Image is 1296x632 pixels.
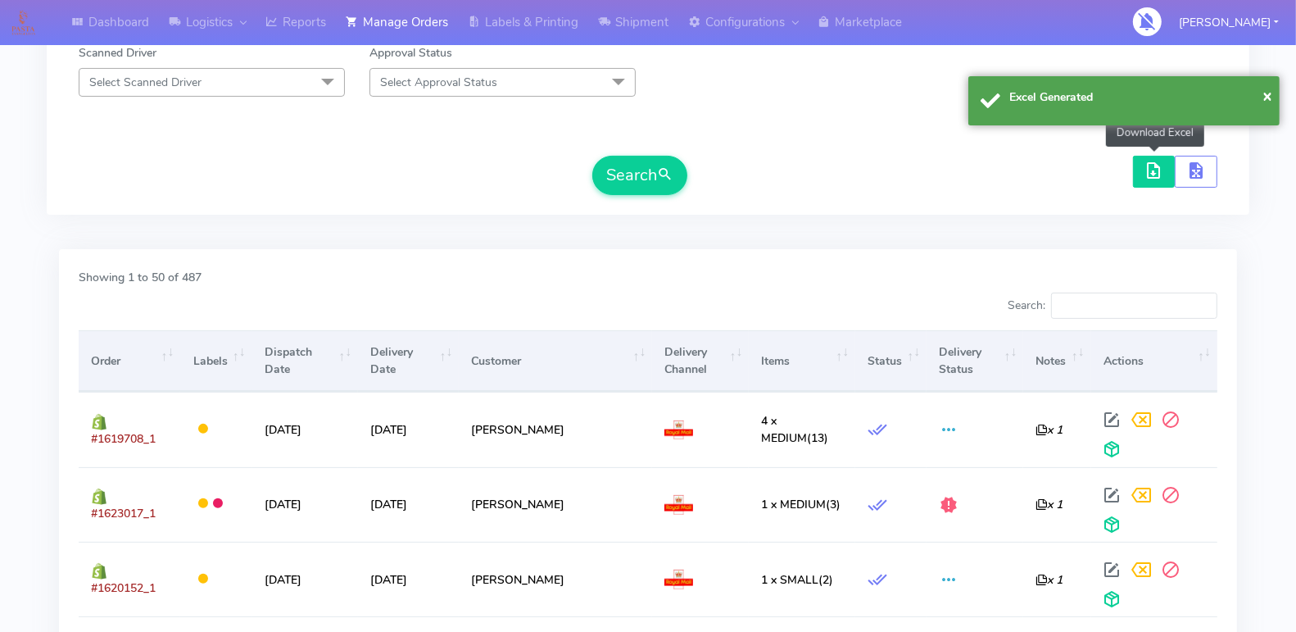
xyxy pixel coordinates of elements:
span: (3) [762,497,841,512]
i: x 1 [1036,422,1063,438]
button: Close [1262,84,1272,108]
th: Status: activate to sort column ascending [855,330,927,392]
th: Delivery Status: activate to sort column ascending [927,330,1023,392]
td: [DATE] [358,467,459,542]
span: #1619708_1 [91,431,156,447]
span: 1 x MEDIUM [762,497,827,512]
button: [PERSON_NAME] [1167,6,1291,39]
i: x 1 [1036,497,1063,512]
i: x 1 [1036,572,1063,588]
img: Royal Mail [664,421,693,440]
span: Select Approval Status [380,75,497,90]
label: Approval Status [369,44,452,61]
th: Delivery Channel: activate to sort column ascending [652,330,749,392]
span: #1620152_1 [91,580,156,596]
th: Items: activate to sort column ascending [749,330,855,392]
th: Order: activate to sort column ascending [79,330,180,392]
label: Showing 1 to 50 of 487 [79,269,202,286]
span: (2) [762,572,834,588]
th: Labels: activate to sort column ascending [180,330,251,392]
td: [DATE] [252,392,358,466]
td: [PERSON_NAME] [459,392,652,466]
label: Scanned Driver [79,44,156,61]
span: (13) [762,413,829,446]
label: Search: [1008,293,1217,319]
img: Royal Mail [664,570,693,589]
img: shopify.png [91,489,107,505]
th: Delivery Date: activate to sort column ascending [358,330,459,392]
th: Dispatch Date: activate to sort column ascending [252,330,358,392]
input: Search: [1051,293,1217,319]
td: [PERSON_NAME] [459,467,652,542]
span: 1 x SMALL [762,572,819,588]
td: [DATE] [358,392,459,466]
td: [PERSON_NAME] [459,542,652,616]
div: Excel Generated [1009,89,1267,106]
img: shopify.png [91,414,107,430]
th: Notes: activate to sort column ascending [1023,330,1090,392]
th: Actions: activate to sort column ascending [1091,330,1217,392]
button: Search [592,156,687,195]
img: Royal Mail [664,495,693,515]
th: Customer: activate to sort column ascending [459,330,652,392]
img: shopify.png [91,563,107,580]
span: #1623017_1 [91,506,156,521]
span: 4 x MEDIUM [762,413,808,446]
span: × [1262,84,1272,107]
td: [DATE] [252,542,358,616]
span: Select Scanned Driver [89,75,202,90]
td: [DATE] [358,542,459,616]
td: [DATE] [252,467,358,542]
